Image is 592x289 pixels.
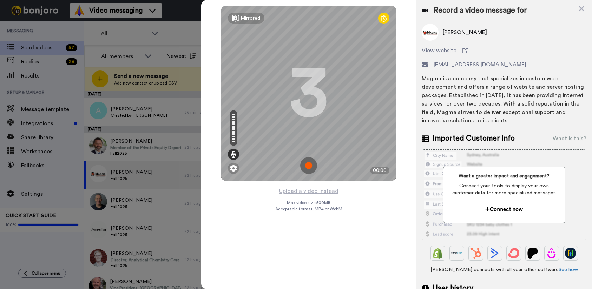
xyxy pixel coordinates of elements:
[449,202,559,217] button: Connect now
[449,182,559,196] span: Connect your tools to display your own customer data for more specialized messages
[422,46,456,55] span: View website
[489,248,500,259] img: ActiveCampaign
[230,165,237,172] img: ic_gear.svg
[289,67,328,120] div: 3
[433,133,515,144] span: Imported Customer Info
[451,248,462,259] img: Ontraport
[432,248,443,259] img: Shopify
[422,74,586,125] div: Magma is a company that specializes in custom web development and offers a range of website and s...
[527,248,538,259] img: Patreon
[553,134,586,143] div: What is this?
[422,46,586,55] a: View website
[422,266,586,273] span: [PERSON_NAME] connects with all your other software
[470,248,481,259] img: Hubspot
[434,60,526,69] span: [EMAIL_ADDRESS][DOMAIN_NAME]
[275,206,342,212] span: Acceptable format: MP4 or WebM
[565,248,576,259] img: GoHighLevel
[300,157,317,174] img: ic_record_start.svg
[449,173,559,180] span: Want a greater impact and engagement?
[277,187,341,196] button: Upload a video instead
[370,167,389,174] div: 00:00
[508,248,519,259] img: ConvertKit
[546,248,557,259] img: Drip
[559,267,578,272] a: See how
[287,200,330,206] span: Max video size: 500 MB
